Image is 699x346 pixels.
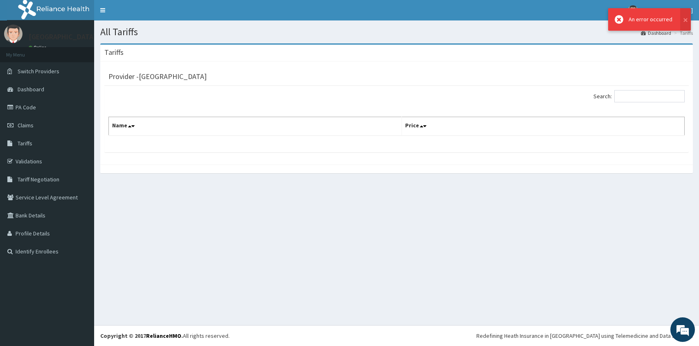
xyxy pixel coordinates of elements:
[672,29,693,36] li: Tariffs
[100,332,183,339] strong: Copyright © 2017 .
[29,45,48,50] a: Online
[108,73,207,80] h3: Provider - [GEOGRAPHIC_DATA]
[628,5,638,16] img: User Image
[643,7,693,14] span: [GEOGRAPHIC_DATA]
[94,325,699,346] footer: All rights reserved.
[104,49,124,56] h3: Tariffs
[476,332,693,340] div: Redefining Heath Insurance in [GEOGRAPHIC_DATA] using Telemedicine and Data Science!
[18,140,32,147] span: Tariffs
[29,33,96,41] p: [GEOGRAPHIC_DATA]
[18,86,44,93] span: Dashboard
[614,90,685,102] input: Search:
[402,117,685,136] th: Price
[641,29,671,36] a: Dashboard
[146,332,181,339] a: RelianceHMO
[4,25,23,43] img: User Image
[18,68,59,75] span: Switch Providers
[100,27,693,37] h1: All Tariffs
[18,176,59,183] span: Tariff Negotiation
[109,117,402,136] th: Name
[18,122,34,129] span: Claims
[629,15,672,24] div: An error occurred
[593,90,685,102] label: Search:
